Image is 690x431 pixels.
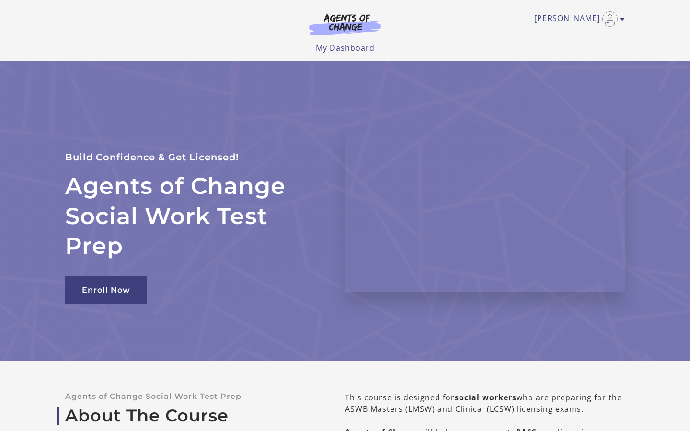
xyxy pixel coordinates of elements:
[299,13,391,35] img: Agents of Change Logo
[534,11,620,27] a: Toggle menu
[65,149,322,165] p: Build Confidence & Get Licensed!
[455,392,517,403] b: social workers
[316,43,375,53] a: My Dashboard
[65,392,314,401] p: Agents of Change Social Work Test Prep
[65,171,322,261] h2: Agents of Change Social Work Test Prep
[65,406,314,426] a: About The Course
[65,276,147,304] a: Enroll Now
